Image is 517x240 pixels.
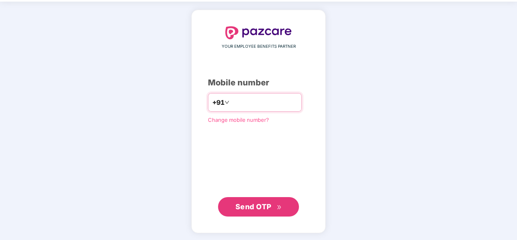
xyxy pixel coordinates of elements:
[222,43,296,50] span: YOUR EMPLOYEE BENEFITS PARTNER
[212,98,225,108] span: +91
[208,117,269,123] a: Change mobile number?
[277,205,282,210] span: double-right
[208,76,309,89] div: Mobile number
[218,197,299,217] button: Send OTPdouble-right
[225,26,292,39] img: logo
[235,202,271,211] span: Send OTP
[225,100,229,105] span: down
